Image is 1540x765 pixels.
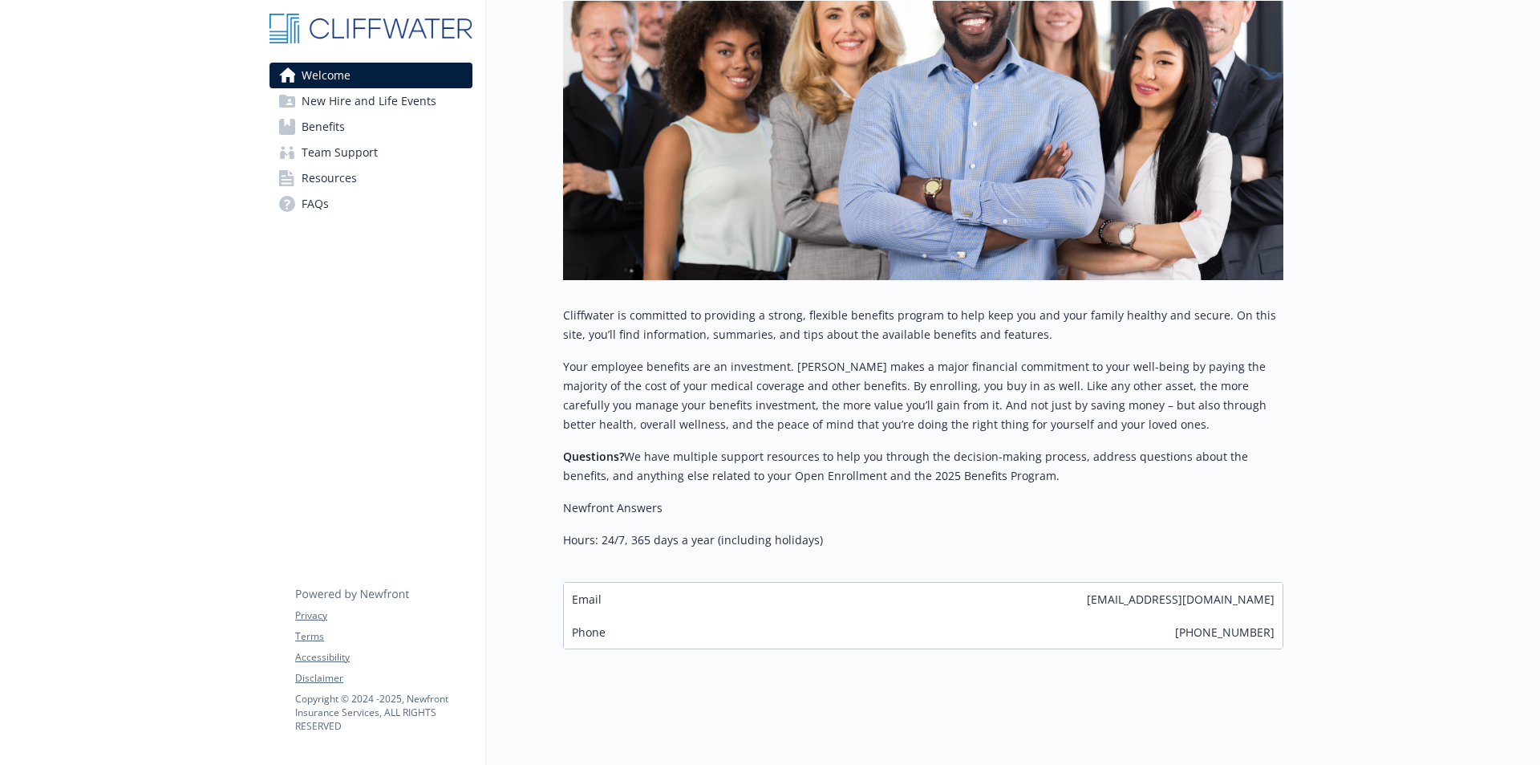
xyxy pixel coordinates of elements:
[563,498,1283,518] p: Newfront Answers
[572,624,606,641] span: Phone
[563,447,1283,486] p: We have multiple support resources to help you through the decision-making process, address quest...
[269,63,472,88] a: Welcome
[302,165,357,191] span: Resources
[302,191,329,217] span: FAQs
[269,140,472,165] a: Team Support
[269,88,472,114] a: New Hire and Life Events
[295,671,472,686] a: Disclaimer
[269,165,472,191] a: Resources
[269,114,472,140] a: Benefits
[269,191,472,217] a: FAQs
[295,650,472,665] a: Accessibility
[563,449,624,464] strong: Questions?
[1175,624,1275,641] span: [PHONE_NUMBER]
[302,114,345,140] span: Benefits
[302,88,436,114] span: New Hire and Life Events
[1087,591,1275,608] span: [EMAIL_ADDRESS][DOMAIN_NAME]
[295,692,472,733] p: Copyright © 2024 - 2025 , Newfront Insurance Services, ALL RIGHTS RESERVED
[302,63,351,88] span: Welcome
[563,531,1283,550] p: Hours: 24/7, 365 days a year (including holidays)​
[563,306,1283,344] p: Cliffwater is committed to providing a strong, flexible benefits program to help keep you and you...
[572,591,602,608] span: Email
[563,357,1283,434] p: Your employee benefits are an investment. [PERSON_NAME] makes a major financial commitment to you...
[295,608,472,623] a: Privacy
[302,140,378,165] span: Team Support
[295,629,472,644] a: Terms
